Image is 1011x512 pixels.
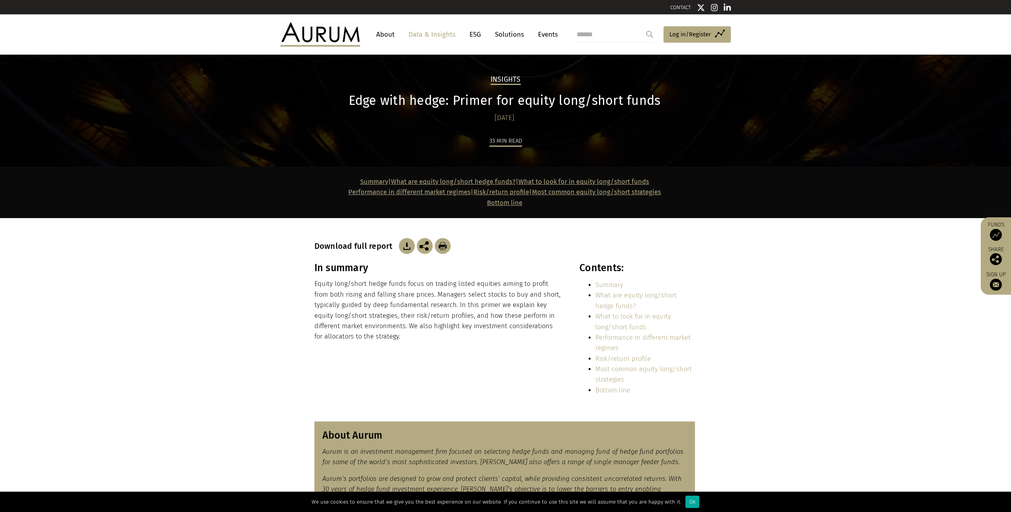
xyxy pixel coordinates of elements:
h3: Contents: [579,262,695,274]
a: Solutions [491,27,528,42]
input: Submit [642,26,658,42]
p: Equity long/short hedge funds focus on trading listed equities aiming to profit from both rising ... [314,279,562,342]
strong: | | | | [348,178,661,207]
h1: Edge with hedge: Primer for equity long/short funds [314,93,695,108]
h2: Insights [491,75,521,85]
a: Risk/return profile [595,355,651,362]
a: Bottom line [595,386,630,394]
h3: Download full report [314,241,397,251]
a: Log in/Register [664,26,731,43]
div: Share [985,247,1007,265]
img: Sign up to our newsletter [990,279,1002,291]
a: Performance in different market regimes [348,188,471,196]
img: Linkedin icon [724,4,731,12]
img: Download Article [435,238,451,254]
a: Summary [595,281,623,289]
div: [DATE] [314,112,695,124]
img: Share this post [990,253,1002,265]
a: Bottom line [487,199,522,207]
a: Most common equity long/short strategies [595,365,692,383]
img: Access Funds [990,229,1002,241]
img: Share this post [417,238,433,254]
a: CONTACT [670,4,691,10]
a: Data & Insights [404,27,459,42]
div: Ok [685,496,699,508]
img: Aurum [281,22,360,46]
span: Log in/Register [669,30,711,39]
a: Risk/return profile [473,188,529,196]
a: What are equity long/short hedge funds? [595,291,677,309]
a: About [372,27,399,42]
a: Funds [985,221,1007,241]
a: Events [534,27,558,42]
em: Aurum’s portfolios are designed to grow and protect clients’ capital, while providing consistent ... [322,475,682,504]
a: What to look for in equity long/short funds [518,178,649,185]
h3: About Aurum [322,429,687,441]
img: Twitter icon [697,4,705,12]
em: Aurum is an investment management firm focused on selecting hedge funds and managing fund of hedg... [322,448,683,466]
img: Instagram icon [711,4,718,12]
a: What to look for in equity long/short funds [595,313,671,331]
a: Performance in different market regimes [595,334,691,352]
img: Download Article [399,238,415,254]
div: 33 min read [489,136,522,147]
a: What are equity long/short hedge funds? [391,178,516,185]
a: ESG [465,27,485,42]
h3: In summary [314,262,562,274]
a: Most common equity long/short strategies [532,188,661,196]
a: Summary [360,178,388,185]
a: Sign up [985,271,1007,291]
